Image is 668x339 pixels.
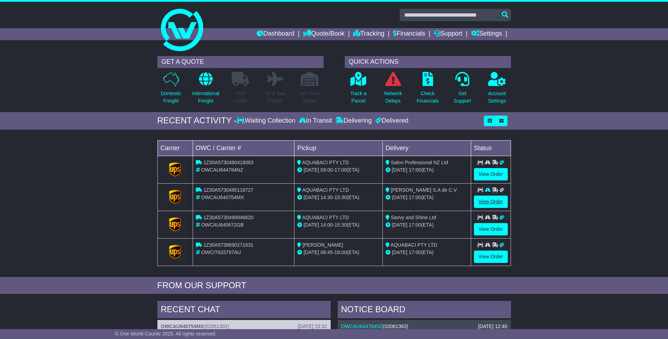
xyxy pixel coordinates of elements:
p: Track a Parcel [350,90,367,105]
p: Check Financials [417,90,439,105]
span: Savvy and Shine Ltd [391,215,436,220]
span: Salon Professional NZ Ltd [391,160,448,165]
span: AQUABACI PTY LTD [302,160,349,165]
a: Support [434,28,462,40]
span: 02061363 [385,323,406,329]
p: Domestic Freight [161,90,181,105]
a: Track aParcel [350,72,367,109]
span: 1Z30A5730499946620 [203,215,253,220]
a: OWCAU644784NZ [341,323,383,329]
span: [DATE] [304,195,319,200]
a: View Order [474,196,508,208]
a: NetworkDelays [383,72,402,109]
a: Financials [393,28,425,40]
span: OWCAU644784NZ [201,167,243,173]
span: 17:00 [335,167,347,173]
div: RECENT CHAT [157,301,331,320]
a: GetSupport [453,72,471,109]
span: OWCAU640754MX [201,195,244,200]
div: QUICK ACTIONS [345,56,511,68]
span: [DATE] [392,249,407,255]
img: GetCarrierServiceLogo [169,190,181,204]
div: - (ETA) [297,249,380,256]
span: AQUABACI PTY LTD [302,187,349,193]
td: Carrier [157,140,193,156]
span: AQUABACI PTY LTD [302,215,349,220]
span: 17:00 [409,222,421,228]
span: 17:00 [409,167,421,173]
a: View Order [474,168,508,180]
div: (ETA) [386,249,468,256]
a: AccountSettings [488,72,506,109]
span: 1Z30A5738690271631 [203,242,253,248]
td: Pickup [294,140,383,156]
div: (ETA) [386,166,468,174]
div: FROM OUR SUPPORT [157,281,511,291]
span: [DATE] [304,249,319,255]
a: Tracking [353,28,384,40]
div: Delivered [374,117,408,125]
span: 08:45 [320,249,333,255]
span: 09:00 [320,167,333,173]
span: © One World Courier 2025. All rights reserved. [115,331,217,337]
td: OWC / Carrier # [193,140,294,156]
span: [DATE] [392,222,407,228]
span: 14:00 [320,222,333,228]
span: OWCAU640672GB [201,222,244,228]
div: - (ETA) [297,194,380,201]
div: Delivering [334,117,374,125]
a: Dashboard [257,28,294,40]
p: Get Support [454,90,471,105]
span: 1Z30A5730495119727 [203,187,253,193]
span: [PERSON_NAME] S.A de C.V [391,187,457,193]
span: [DATE] [392,195,407,200]
a: InternationalFreight [192,72,220,109]
div: NOTICE BOARD [338,301,511,320]
p: Full Loads [232,90,249,105]
span: OWCIT633797AU [201,249,241,255]
span: 17:00 [409,195,421,200]
td: Status [471,140,511,156]
span: AQUABACI PTY LTD [391,242,437,248]
span: [DATE] [392,167,407,173]
span: 02061302 [205,323,227,329]
td: Delivery [382,140,471,156]
a: CheckFinancials [416,72,439,109]
span: 15:30 [335,222,347,228]
a: DomesticFreight [160,72,181,109]
span: [DATE] [304,167,319,173]
div: - (ETA) [297,166,380,174]
a: View Order [474,251,508,263]
p: Air & Sea Freight [265,90,286,105]
span: 14:30 [320,195,333,200]
p: International Freight [192,90,219,105]
div: ( ) [341,323,507,329]
p: Account Settings [488,90,506,105]
div: [DATE] 12:40 [478,323,507,329]
div: Waiting Collection [237,117,297,125]
a: Quote/Book [303,28,344,40]
span: 1Z30A5730490418083 [203,160,253,165]
div: GET A QUOTE [157,56,324,68]
div: (ETA) [386,194,468,201]
a: Settings [471,28,502,40]
span: [PERSON_NAME] [302,242,343,248]
div: (ETA) [386,221,468,229]
div: RECENT ACTIVITY - [157,116,237,126]
span: 18:00 [335,249,347,255]
span: [DATE] [304,222,319,228]
div: ( ) [161,323,327,329]
span: 17:00 [409,249,421,255]
div: In Transit [297,117,334,125]
span: 15:30 [335,195,347,200]
img: GetCarrierServiceLogo [169,245,181,259]
div: - (ETA) [297,221,380,229]
img: GetCarrierServiceLogo [169,217,181,232]
img: GetCarrierServiceLogo [169,162,181,177]
div: [DATE] 15:32 [298,323,327,329]
p: Air / Sea Depot [300,90,319,105]
a: OWCAU640754MX [161,323,204,329]
a: View Order [474,223,508,235]
p: Network Delays [384,90,402,105]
